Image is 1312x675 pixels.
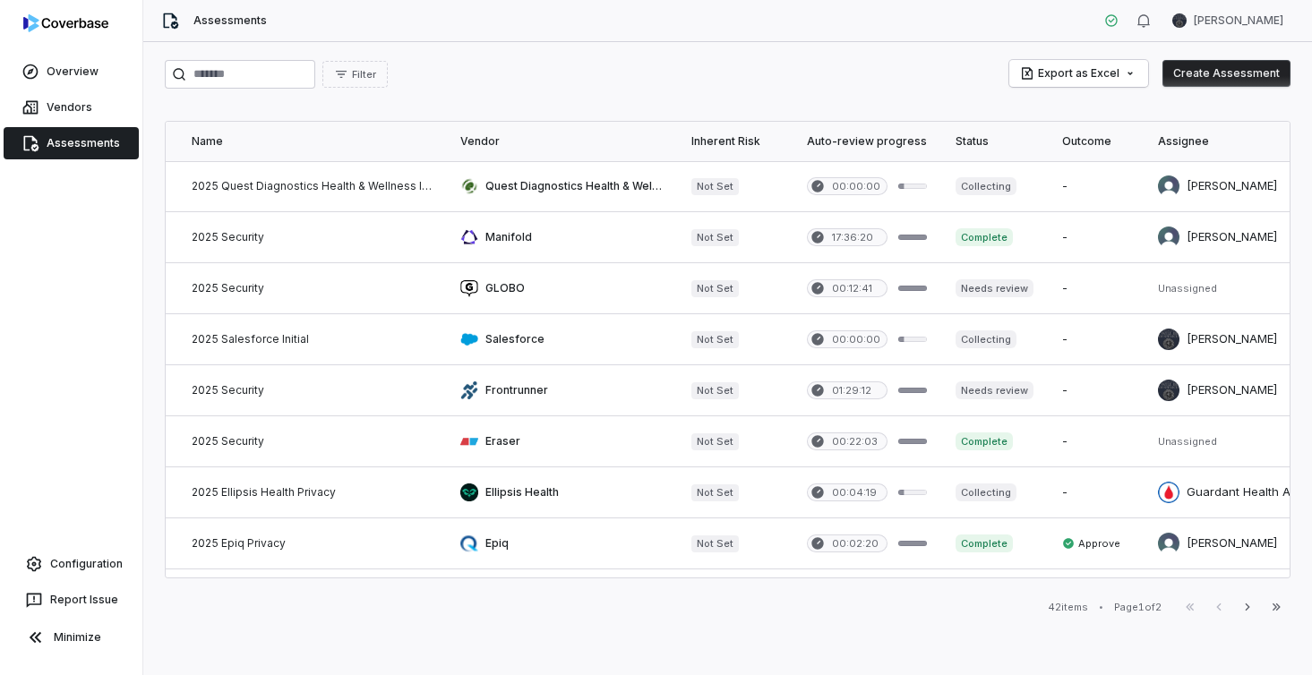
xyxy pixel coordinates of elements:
a: Vendors [4,91,139,124]
span: Assessments [193,13,267,28]
td: - [1048,314,1144,365]
div: Status [956,134,1033,149]
td: - [1048,467,1144,518]
td: - [1048,212,1144,263]
img: Arun Muthu avatar [1158,226,1179,248]
img: Arun Muthu avatar [1158,175,1179,197]
div: Auto-review progress [807,134,927,149]
span: [PERSON_NAME] [1194,13,1283,28]
button: Create Assessment [1162,60,1291,87]
td: - [1048,365,1144,416]
span: Filter [352,68,376,81]
td: - [1048,161,1144,212]
div: Outcome [1062,134,1129,149]
a: Configuration [7,548,135,580]
button: Export as Excel [1009,60,1148,87]
td: - [1048,416,1144,467]
td: - [1048,569,1144,620]
div: 42 items [1048,601,1088,614]
a: Assessments [4,127,139,159]
td: - [1048,263,1144,314]
button: Filter [322,61,388,88]
a: Overview [4,56,139,88]
button: Report Issue [7,584,135,616]
div: Name [192,134,432,149]
div: • [1099,601,1103,613]
button: Steve Mancini avatar[PERSON_NAME] [1162,7,1294,34]
img: Steve Mancini avatar [1172,13,1187,28]
img: Steve Mancini avatar [1158,380,1179,401]
img: Steve Mancini avatar [1158,329,1179,350]
div: Inherent Risk [691,134,778,149]
div: Page 1 of 2 [1114,601,1162,614]
img: Justin Trimachi avatar [1158,533,1179,554]
button: Minimize [7,619,135,655]
div: Vendor [460,134,663,149]
img: logo-D7KZi-bG.svg [23,14,108,32]
img: Guardant Health Admin avatar [1158,482,1179,503]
